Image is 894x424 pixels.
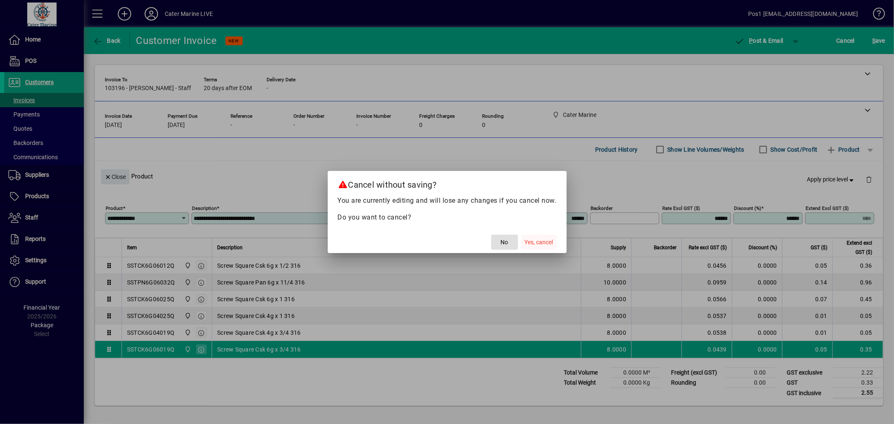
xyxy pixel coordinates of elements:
p: You are currently editing and will lose any changes if you cancel now. [338,196,557,206]
span: No [501,238,508,247]
span: Yes, cancel [525,238,553,247]
button: Yes, cancel [521,235,557,250]
p: Do you want to cancel? [338,212,557,222]
button: No [491,235,518,250]
h2: Cancel without saving? [328,171,567,195]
